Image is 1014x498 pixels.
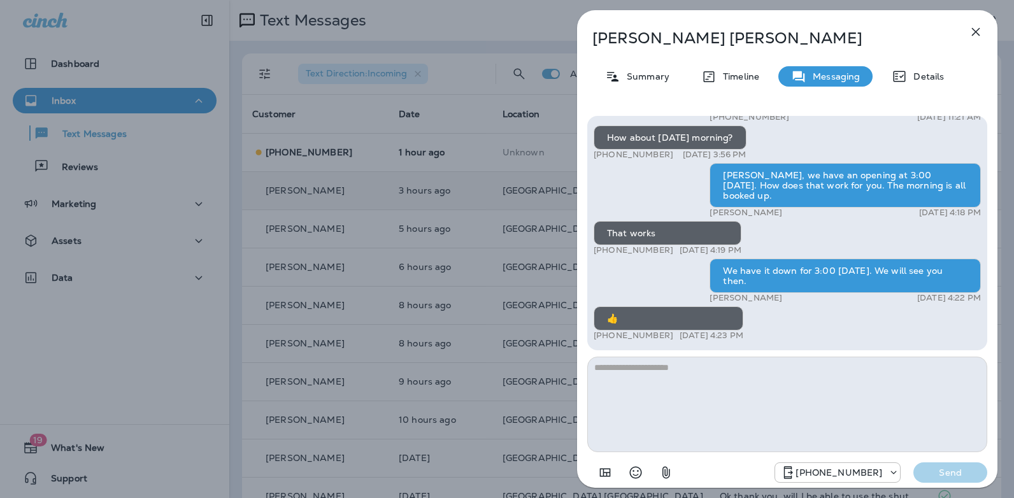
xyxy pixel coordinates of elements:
button: Add in a premade template [592,460,618,485]
p: [PHONE_NUMBER] [594,331,673,341]
p: Summary [620,71,669,82]
p: Details [907,71,944,82]
p: [DATE] 3:56 PM [683,150,746,160]
p: [DATE] 4:19 PM [680,245,741,255]
div: How about [DATE] morning? [594,125,746,150]
p: [DATE] 4:23 PM [680,331,743,341]
p: [PHONE_NUMBER] [710,112,789,122]
p: [PHONE_NUMBER] [594,150,673,160]
p: [PERSON_NAME] [710,208,782,218]
div: That works [594,221,741,245]
div: We have it down for 3:00 [DATE]. We will see you then. [710,259,981,293]
div: 👍 [594,306,743,331]
button: Select an emoji [623,460,648,485]
div: +1 (984) 409-9300 [775,465,900,480]
p: [DATE] 4:18 PM [919,208,981,218]
p: Messaging [806,71,860,82]
p: [PERSON_NAME] [PERSON_NAME] [592,29,940,47]
p: [PHONE_NUMBER] [594,245,673,255]
p: Timeline [717,71,759,82]
p: [DATE] 11:21 AM [917,112,981,122]
div: [PERSON_NAME], we have an opening at 3:00 [DATE]. How does that work for you. The morning is all ... [710,163,981,208]
p: [PERSON_NAME] [710,293,782,303]
p: [PHONE_NUMBER] [796,467,882,478]
p: [DATE] 4:22 PM [917,293,981,303]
